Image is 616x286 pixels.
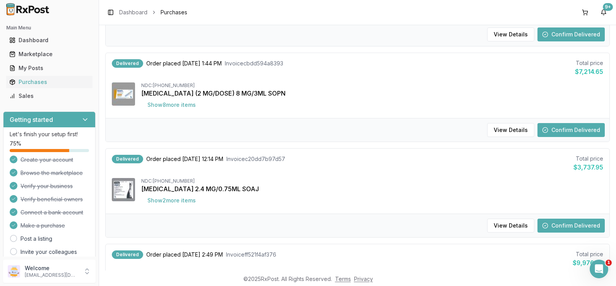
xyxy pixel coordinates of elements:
[487,123,534,137] button: View Details
[3,62,96,74] button: My Posts
[21,235,52,243] a: Post a listing
[573,250,603,258] div: Total price
[590,260,608,278] iframe: Intercom live chat
[141,194,202,207] button: Show2more items
[6,61,92,75] a: My Posts
[226,251,276,259] span: Invoice ff521f4af376
[21,209,83,216] span: Connect a bank account
[161,9,187,16] span: Purchases
[21,195,83,203] span: Verify beneficial owners
[119,9,147,16] a: Dashboard
[573,258,603,267] div: $9,976.30
[9,50,89,58] div: Marketplace
[141,178,603,184] div: NDC: [PHONE_NUMBER]
[141,89,603,98] div: [MEDICAL_DATA] (2 MG/DOSE) 8 MG/3ML SOPN
[225,60,283,67] span: Invoice cbdd594a8393
[575,59,603,67] div: Total price
[573,155,603,163] div: Total price
[3,34,96,46] button: Dashboard
[537,123,605,137] button: Confirm Delivered
[10,130,89,138] p: Let's finish your setup first!
[112,59,143,68] div: Delivered
[21,156,73,164] span: Create your account
[3,90,96,102] button: Sales
[487,27,534,41] button: View Details
[141,82,603,89] div: NDC: [PHONE_NUMBER]
[6,33,92,47] a: Dashboard
[112,155,143,163] div: Delivered
[3,48,96,60] button: Marketplace
[603,3,613,11] div: 9+
[141,184,603,194] div: [MEDICAL_DATA] 2.4 MG/0.75ML SOAJ
[3,3,53,15] img: RxPost Logo
[354,276,373,282] a: Privacy
[606,260,612,266] span: 1
[335,276,351,282] a: Terms
[146,251,223,259] span: Order placed [DATE] 2:49 PM
[597,6,610,19] button: 9+
[25,264,79,272] p: Welcome
[141,98,202,112] button: Show8more items
[9,92,89,100] div: Sales
[112,82,135,106] img: Ozempic (2 MG/DOSE) 8 MG/3ML SOPN
[537,219,605,233] button: Confirm Delivered
[9,36,89,44] div: Dashboard
[6,75,92,89] a: Purchases
[21,222,65,229] span: Make a purchase
[21,169,83,177] span: Browse the marketplace
[537,27,605,41] button: Confirm Delivered
[487,219,534,233] button: View Details
[9,64,89,72] div: My Posts
[8,265,20,277] img: User avatar
[146,155,223,163] span: Order placed [DATE] 12:14 PM
[573,163,603,172] div: $3,737.95
[119,9,187,16] nav: breadcrumb
[21,248,77,256] a: Invite your colleagues
[575,67,603,76] div: $7,214.65
[10,140,21,147] span: 75 %
[9,78,89,86] div: Purchases
[10,115,53,124] h3: Getting started
[6,25,92,31] h2: Main Menu
[226,155,285,163] span: Invoice c20dd7b97d57
[3,76,96,88] button: Purchases
[112,250,143,259] div: Delivered
[25,272,79,278] p: [EMAIL_ADDRESS][DOMAIN_NAME]
[21,182,73,190] span: Verify your business
[6,89,92,103] a: Sales
[6,47,92,61] a: Marketplace
[112,178,135,201] img: Wegovy 2.4 MG/0.75ML SOAJ
[146,60,222,67] span: Order placed [DATE] 1:44 PM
